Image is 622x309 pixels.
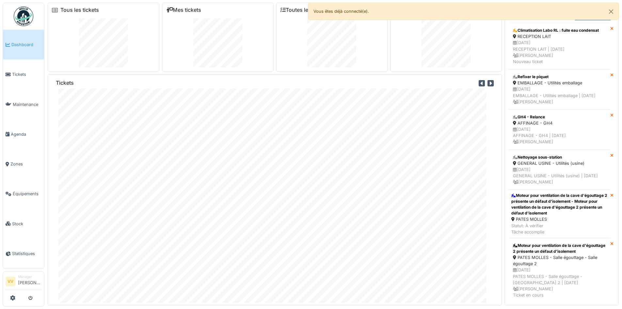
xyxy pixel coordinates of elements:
a: Refixer le piquet EMBALLAGE - Utilités emballage [DATE]EMBALLAGE - Utilités emballage | [DATE] [P... [509,69,610,110]
img: Badge_color-CXgf-gQk.svg [14,7,33,26]
li: VV [6,277,15,286]
div: Manager [18,274,41,279]
div: [DATE] AFFINAGE - GH4 | [DATE] [PERSON_NAME] [513,126,606,145]
a: Climatisation Labo RL : fuite eau condensat RECEPTION LAIT [DATE]RECEPTION LAIT | [DATE] [PERSON_... [509,23,610,69]
div: PATES MOLLES [511,216,608,222]
a: Moteur pour ventilation de la cave d'égouttage 2 présente un défaut d'isolement PATES MOLLES - Sa... [509,238,610,303]
a: Nettoyage sous-station GENERAL USINE - Utilités (usine) [DATE]GENERAL USINE - Utilités (usine) | ... [509,150,610,190]
div: Moteur pour ventilation de la cave d'égouttage 2 présente un défaut d'isolement - Moteur pour ven... [511,193,608,216]
a: VV Manager[PERSON_NAME] [6,274,41,290]
div: GH4 - Relance [513,114,606,120]
div: AFFINAGE - GH4 [513,120,606,126]
a: Toutes les tâches [280,7,329,13]
span: Stock [12,221,41,227]
div: Statut: À vérifier Tâche accomplie [511,223,608,235]
div: [DATE] PATES MOLLES - Salle égouttage - [GEOGRAPHIC_DATA] 2 | [DATE] [PERSON_NAME] Ticket en cours [513,267,606,298]
div: [DATE] RECEPTION LAIT | [DATE] [PERSON_NAME] Nouveau ticket [513,40,606,65]
a: Zones [3,149,44,179]
div: EMBALLAGE - Utilités emballage [513,80,606,86]
div: PATES MOLLES - Salle égouttage - Salle égouttage 2 [513,254,606,267]
a: Maintenance [3,90,44,119]
div: Vous êtes déjà connecté(e). [308,3,619,20]
a: Stock [3,209,44,239]
a: Statistiques [3,239,44,268]
span: Dashboard [11,42,41,48]
span: Équipements [13,191,41,197]
div: [DATE] GENERAL USINE - Utilités (usine) | [DATE] [PERSON_NAME] [513,166,606,185]
span: Maintenance [13,101,41,108]
a: GH4 - Relance AFFINAGE - GH4 [DATE]AFFINAGE - GH4 | [DATE] [PERSON_NAME] [509,110,610,150]
span: Statistiques [12,250,41,257]
a: Tous les tickets [60,7,99,13]
a: Moteur pour ventilation de la cave d'égouttage 2 présente un défaut d'isolement - Moteur pour ven... [509,190,610,238]
h6: Tickets [56,80,74,86]
a: Dashboard [3,30,44,60]
span: Zones [10,161,41,167]
a: Mes tickets [166,7,201,13]
li: [PERSON_NAME] [18,274,41,288]
span: Tickets [12,71,41,77]
button: Close [604,3,618,20]
div: RECEPTION LAIT [513,33,606,40]
div: Climatisation Labo RL : fuite eau condensat [513,27,606,33]
div: Moteur pour ventilation de la cave d'égouttage 2 présente un défaut d'isolement [513,243,606,254]
div: Nettoyage sous-station [513,154,606,160]
a: Tickets [3,60,44,89]
div: Refixer le piquet [513,74,606,80]
div: GENERAL USINE - Utilités (usine) [513,160,606,166]
a: Agenda [3,119,44,149]
span: Agenda [11,131,41,137]
a: Équipements [3,179,44,209]
div: [DATE] EMBALLAGE - Utilités emballage | [DATE] [PERSON_NAME] [513,86,606,105]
